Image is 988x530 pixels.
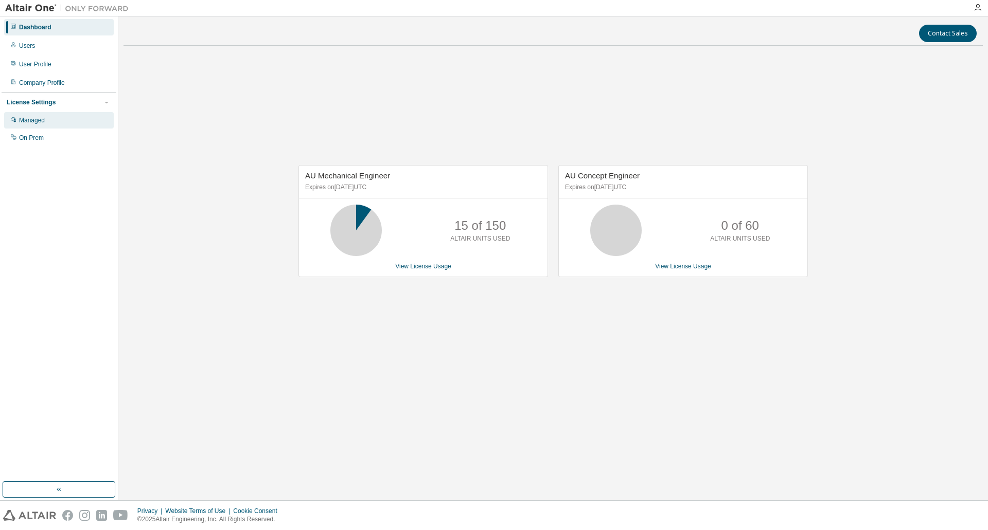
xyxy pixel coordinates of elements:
[62,510,73,521] img: facebook.svg
[19,79,65,87] div: Company Profile
[565,183,799,192] p: Expires on [DATE] UTC
[7,98,56,106] div: License Settings
[919,25,977,42] button: Contact Sales
[19,42,35,50] div: Users
[5,3,134,13] img: Altair One
[655,263,711,270] a: View License Usage
[450,234,510,243] p: ALTAIR UNITS USED
[137,507,165,515] div: Privacy
[137,515,284,524] p: © 2025 Altair Engineering, Inc. All Rights Reserved.
[305,183,539,192] p: Expires on [DATE] UTC
[113,510,128,521] img: youtube.svg
[395,263,451,270] a: View License Usage
[96,510,107,521] img: linkedin.svg
[79,510,90,521] img: instagram.svg
[710,234,770,243] p: ALTAIR UNITS USED
[454,217,506,234] p: 15 of 150
[19,134,44,142] div: On Prem
[165,507,233,515] div: Website Terms of Use
[19,60,51,68] div: User Profile
[19,116,45,124] div: Managed
[19,23,51,31] div: Dashboard
[565,171,640,180] span: AU Concept Engineer
[721,217,759,234] p: 0 of 60
[233,507,283,515] div: Cookie Consent
[3,510,56,521] img: altair_logo.svg
[305,171,390,180] span: AU Mechanical Engineer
